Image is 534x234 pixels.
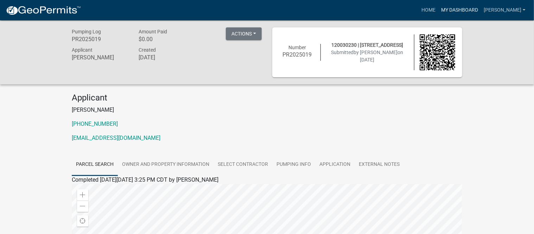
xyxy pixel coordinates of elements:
[118,154,214,176] a: Owner and Property Information
[139,47,156,53] span: Created
[72,121,118,127] a: [PHONE_NUMBER]
[355,154,404,176] a: External Notes
[77,201,88,212] div: Zoom out
[77,189,88,201] div: Zoom in
[139,36,195,43] h6: $0.00
[72,135,160,141] a: [EMAIL_ADDRESS][DOMAIN_NAME]
[72,54,128,61] h6: [PERSON_NAME]
[72,29,101,34] span: Pumping Log
[72,36,128,43] h6: PR2025019
[419,4,438,17] a: Home
[279,51,315,58] h6: PR2025019
[438,4,481,17] a: My Dashboard
[288,45,306,50] span: Number
[72,154,118,176] a: Parcel search
[72,47,93,53] span: Applicant
[420,34,456,70] img: QR code
[481,4,528,17] a: [PERSON_NAME]
[272,154,315,176] a: Pumping Info
[214,154,272,176] a: Select contractor
[315,154,355,176] a: Application
[226,27,262,40] button: Actions
[331,42,403,48] span: 120030230 | [STREET_ADDRESS]
[139,29,167,34] span: Amount Paid
[72,106,462,114] p: [PERSON_NAME]
[77,215,88,227] div: Find my location
[139,54,195,61] h6: [DATE]
[331,50,403,63] span: Submitted on [DATE]
[72,176,218,183] span: Completed [DATE][DATE] 3:25 PM CDT by [PERSON_NAME]
[72,93,462,103] h4: Applicant
[354,50,398,55] span: by [PERSON_NAME]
